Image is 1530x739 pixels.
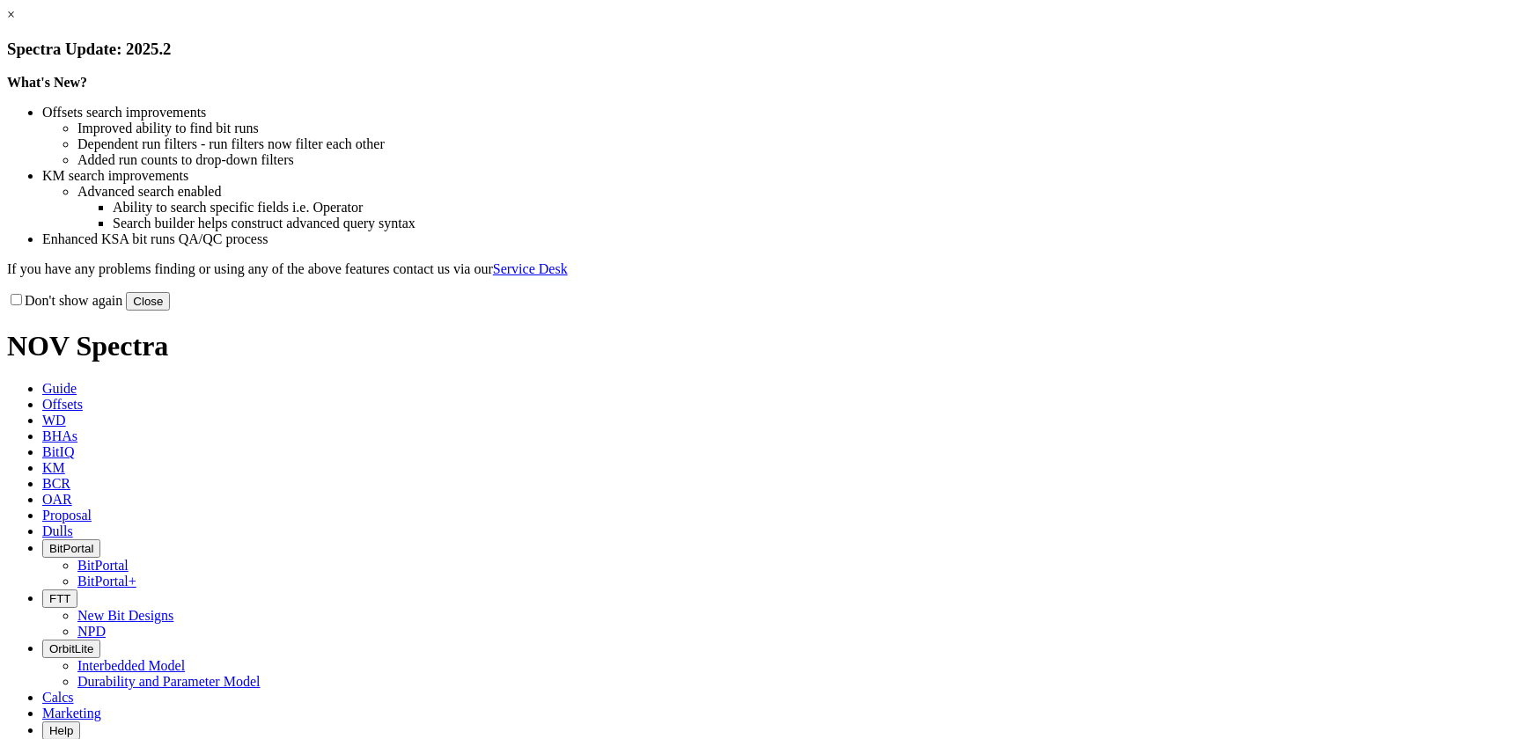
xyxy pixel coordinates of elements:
a: BitPortal+ [77,574,136,589]
li: Dependent run filters - run filters now filter each other [77,136,1523,152]
li: Improved ability to find bit runs [77,121,1523,136]
span: BHAs [42,428,77,443]
input: Don't show again [11,294,22,305]
label: Don't show again [7,293,122,308]
span: KM [42,460,65,475]
span: FTT [49,592,70,605]
span: OAR [42,492,72,507]
span: OrbitLite [49,642,93,655]
h1: NOV Spectra [7,330,1523,362]
span: BitIQ [42,444,74,459]
span: Guide [42,381,77,396]
li: Advanced search enabled [77,184,1523,200]
li: Ability to search specific fields i.e. Operator [113,200,1523,216]
span: Offsets [42,397,83,412]
li: Added run counts to drop-down filters [77,152,1523,168]
span: Dulls [42,523,73,538]
button: Close [126,292,170,311]
a: BitPortal [77,558,129,573]
li: Enhanced KSA bit runs QA/QC process [42,231,1523,247]
a: Service Desk [493,261,568,276]
p: If you have any problems finding or using any of the above features contact us via our [7,261,1523,277]
span: WD [42,413,66,428]
a: NPD [77,624,106,639]
a: × [7,7,15,22]
a: New Bit Designs [77,608,173,623]
span: Calcs [42,690,74,705]
span: Help [49,724,73,737]
li: Search builder helps construct advanced query syntax [113,216,1523,231]
span: BitPortal [49,542,93,555]
span: Marketing [42,706,101,721]
li: KM search improvements [42,168,1523,184]
a: Interbedded Model [77,658,185,673]
h3: Spectra Update: 2025.2 [7,40,1523,59]
span: BCR [42,476,70,491]
li: Offsets search improvements [42,105,1523,121]
strong: What's New? [7,75,87,90]
a: Durability and Parameter Model [77,674,261,689]
span: Proposal [42,508,92,523]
